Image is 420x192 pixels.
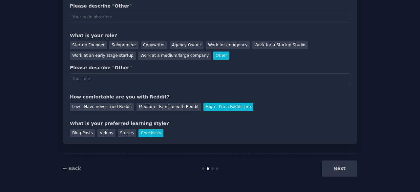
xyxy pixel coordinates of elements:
[97,129,115,138] div: Videos
[136,103,201,111] div: Medium - Familiar with Reddit
[70,64,350,71] div: Please describe "Other"
[70,52,136,60] div: Work at an early stage startup
[138,52,211,60] div: Work at a medium/large company
[138,129,163,138] div: Checklists
[70,129,95,138] div: Blog Posts
[70,3,350,10] div: Please describe "Other"
[70,94,350,100] div: How comfortable are you with Reddit?
[63,166,81,171] a: ← Back
[70,12,350,23] input: Your main objective
[252,41,307,50] div: Work for a Startup Studio
[70,120,350,127] div: What is your preferred learning style?
[206,41,250,50] div: Work for an Agency
[70,74,350,85] input: Your role
[70,41,107,50] div: Startup Founder
[213,52,229,60] div: Other
[70,32,350,39] div: What is your role?
[70,103,134,111] div: Low - Have never tried Reddit
[170,41,203,50] div: Agency Owner
[109,41,138,50] div: Solopreneur
[203,103,253,111] div: High - I'm a Reddit pro
[141,41,167,50] div: Copywriter
[118,129,136,138] div: Stories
